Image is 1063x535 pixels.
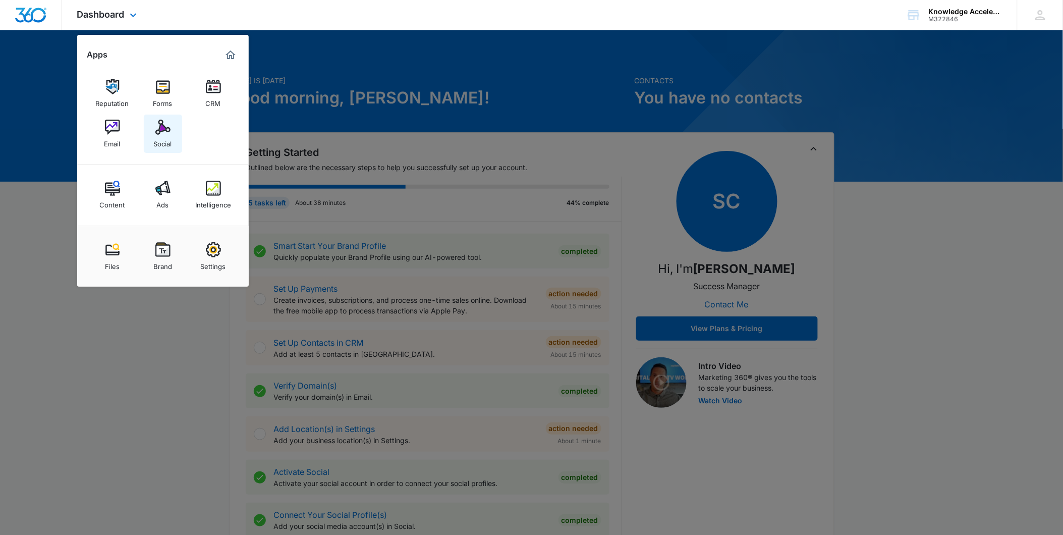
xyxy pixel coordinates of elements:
[144,74,182,113] a: Forms
[154,135,172,148] div: Social
[195,196,231,209] div: Intelligence
[194,176,233,214] a: Intelligence
[222,47,239,63] a: Marketing 360® Dashboard
[93,115,132,153] a: Email
[929,16,1002,23] div: account id
[144,176,182,214] a: Ads
[100,196,125,209] div: Content
[96,94,129,108] div: Reputation
[93,176,132,214] a: Content
[157,196,169,209] div: Ads
[201,257,226,271] div: Settings
[929,8,1002,16] div: account name
[206,94,221,108] div: CRM
[153,94,173,108] div: Forms
[104,135,121,148] div: Email
[144,115,182,153] a: Social
[194,237,233,276] a: Settings
[194,74,233,113] a: CRM
[93,74,132,113] a: Reputation
[77,9,125,20] span: Dashboard
[93,237,132,276] a: Files
[105,257,120,271] div: Files
[153,257,172,271] div: Brand
[87,50,108,60] h2: Apps
[144,237,182,276] a: Brand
